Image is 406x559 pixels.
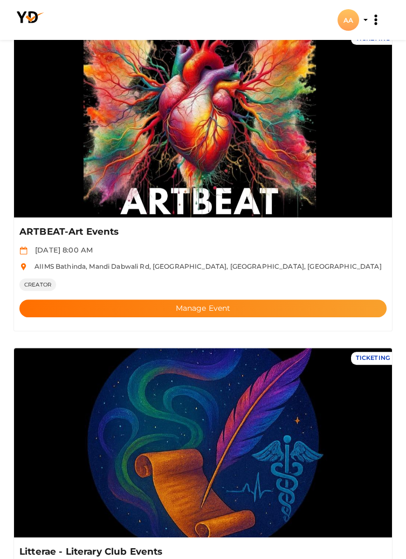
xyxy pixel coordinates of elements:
profile-pic: AA [338,16,359,24]
p: Litterae - Literary Club Events [19,546,379,558]
span: TICKETING [356,35,390,42]
span: CREATOR [19,278,56,291]
img: calendar.svg [19,247,27,255]
span: TICKETING [356,354,390,362]
span: AIIMS Bathinda, Mandi Dabwali Rd, [GEOGRAPHIC_DATA], [GEOGRAPHIC_DATA], [GEOGRAPHIC_DATA] [29,262,381,270]
span: [DATE] 8:00 AM [30,246,93,254]
p: ARTBEAT-Art Events [19,226,379,238]
img: 99OSR54I_normal.jpeg [14,29,392,218]
button: AA [334,9,362,31]
div: AA [338,9,359,31]
button: Manage Event [19,299,387,317]
img: OHYTXJBQ_normal.jpeg [14,348,392,537]
img: location.svg [19,263,27,271]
